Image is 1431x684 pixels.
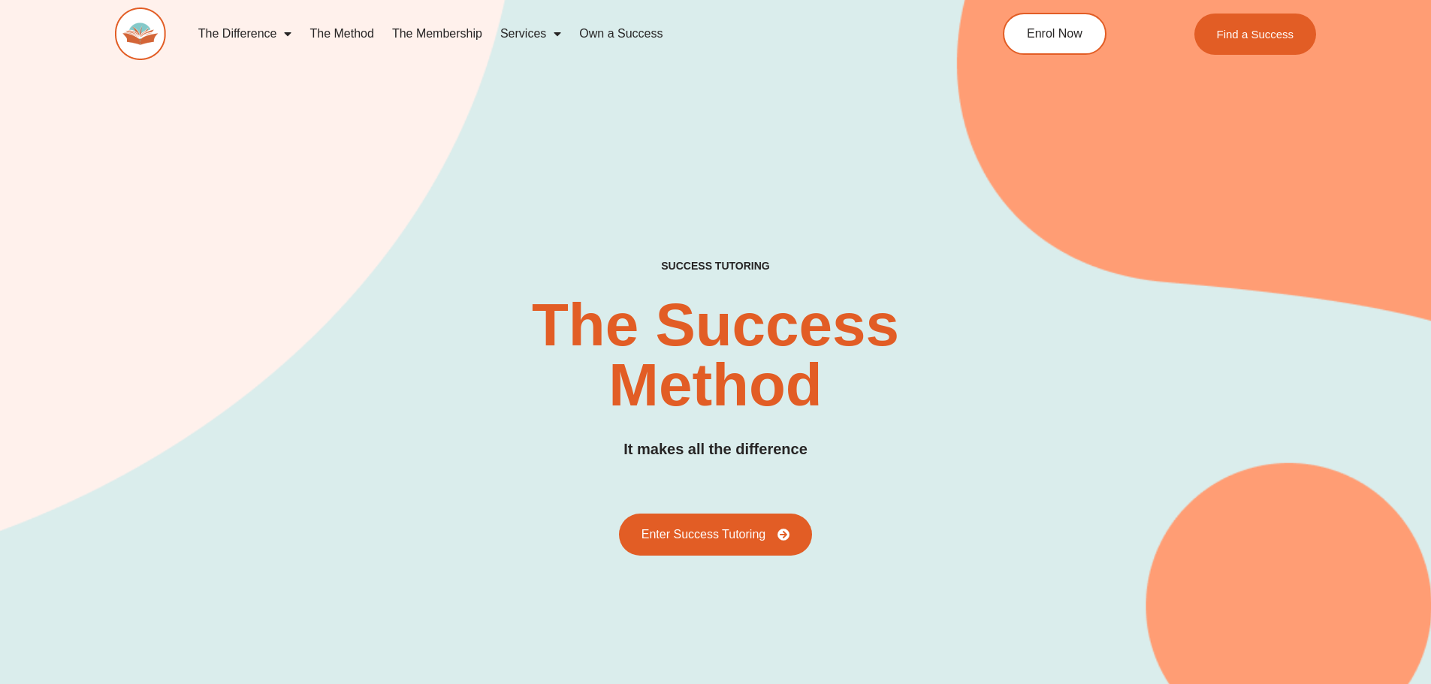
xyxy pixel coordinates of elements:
span: Enter Success Tutoring [642,529,765,541]
a: The Membership [383,17,491,51]
a: Own a Success [570,17,672,51]
a: Enrol Now [1003,13,1106,55]
span: Find a Success [1217,29,1294,40]
span: Enrol Now [1027,28,1082,40]
nav: Menu [189,17,934,51]
a: Find a Success [1194,14,1317,55]
a: Services [491,17,570,51]
h2: The Success Method [444,295,988,415]
h4: SUCCESS TUTORING​ [538,260,894,273]
a: The Difference [189,17,301,51]
a: The Method [300,17,382,51]
h3: It makes all the difference [623,438,808,461]
a: Enter Success Tutoring [619,514,812,556]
